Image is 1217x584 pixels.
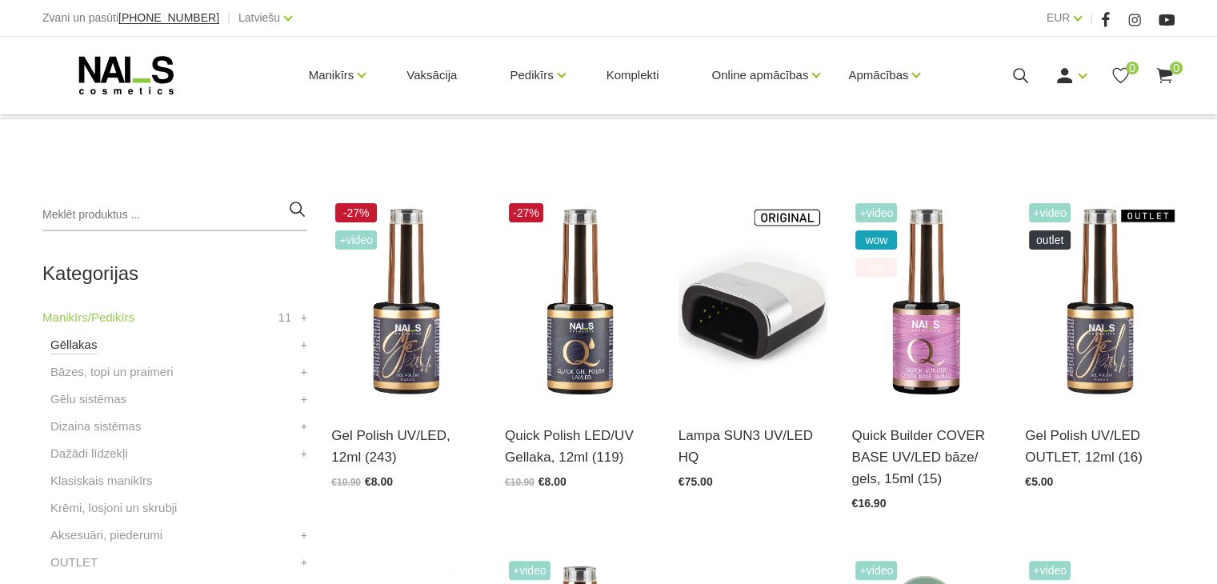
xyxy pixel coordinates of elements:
span: €75.00 [679,475,713,488]
span: +Video [509,561,550,580]
a: 0 [1155,66,1175,86]
a: Quick Builder COVER BASE UV/LED bāze/ gels, 15ml (15) [851,425,1001,490]
a: Online apmācības [711,43,808,107]
a: Gēlu sistēmas [50,390,126,409]
a: Lampa SUN3 UV/LED HQ [679,425,828,468]
a: + [301,308,308,327]
span: 11 [278,308,292,327]
img: Ilgnoturīga, intensīvi pigmentēta gellaka. Viegli klājas, lieliski žūst, nesaraujas, neatkāpjas n... [331,199,481,405]
span: €16.90 [851,497,886,510]
span: €10.90 [505,477,534,488]
span: OUTLET [1029,230,1071,250]
span: €10.90 [331,477,361,488]
img: Šī brīža iemīlētākais produkts, kas nepieviļ nevienu meistaru.Perfektas noturības kamuflāžas bāze... [851,199,1001,405]
a: + [301,390,308,409]
a: Gel Polish UV/LED OUTLET, 12ml (16) [1025,425,1175,468]
span: 0 [1170,62,1183,74]
a: + [301,362,308,382]
a: [PHONE_NUMBER] [118,12,219,24]
span: | [1090,8,1093,28]
a: Vaksācija [394,37,470,114]
span: top [855,258,897,277]
a: Gēllakas [50,335,97,354]
a: Quick Polish LED/UV Gellaka, 12ml (119) [505,425,655,468]
h2: Kategorijas [42,263,307,284]
span: | [227,8,230,28]
a: Dažādi līdzekļi [50,444,128,463]
a: Manikīrs [309,43,354,107]
input: Meklēt produktus ... [42,199,307,231]
span: -27% [335,203,377,222]
a: Aksesuāri, piederumi [50,526,162,545]
span: +Video [1029,203,1071,222]
a: Gel Polish UV/LED, 12ml (243) [331,425,481,468]
a: EUR [1047,8,1071,27]
div: Zvani un pasūti [42,8,219,28]
span: €8.00 [538,475,566,488]
span: +Video [335,230,377,250]
img: Ātri, ērti un vienkārši!Intensīvi pigmentēta gellaka, kas perfekti klājas arī vienā slānī, tādā v... [505,199,655,405]
a: Krēmi, losjoni un skrubji [50,498,177,518]
a: Pedikīrs [510,43,553,107]
a: Latviešu [238,8,280,27]
a: + [301,526,308,545]
a: Apmācības [848,43,908,107]
img: Ilgnoturīga, intensīvi pigmentēta gēllaka. Viegli klājas, lieliski žūst, nesaraujas, neatkāpjas n... [1025,199,1175,405]
span: 0 [1126,62,1139,74]
a: Manikīrs/Pedikīrs [42,308,134,327]
span: +Video [1029,561,1071,580]
img: Modelis: SUNUV 3Jauda: 48WViļņu garums: 365+405nmKalpošanas ilgums: 50000 HRSPogas vadība:10s/30s... [679,199,828,405]
span: wow [855,230,897,250]
span: [PHONE_NUMBER] [118,11,219,24]
a: + [301,335,308,354]
span: -27% [509,203,543,222]
a: Komplekti [594,37,672,114]
span: +Video [855,203,897,222]
span: +Video [855,561,897,580]
a: Bāzes, topi un praimeri [50,362,173,382]
a: + [301,553,308,572]
a: OUTLET [50,553,98,572]
a: 0 [1111,66,1131,86]
a: + [301,417,308,436]
a: Dizaina sistēmas [50,417,141,436]
span: €5.00 [1025,475,1053,488]
a: Klasiskais manikīrs [50,471,153,490]
span: €8.00 [365,475,393,488]
a: + [301,444,308,463]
